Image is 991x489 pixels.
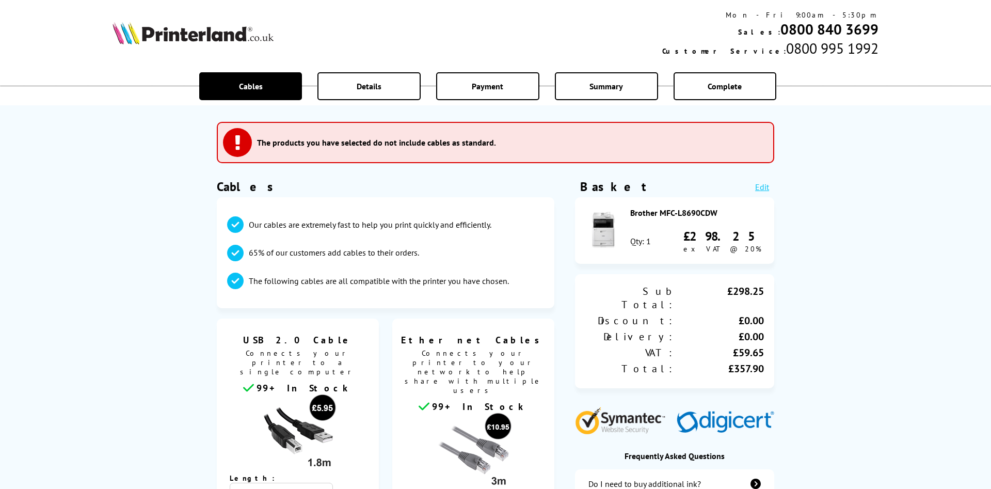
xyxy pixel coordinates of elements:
div: Brother MFC-L8690CDW [630,208,764,218]
img: Digicert [677,411,774,434]
span: Connects your printer to a single computer [222,346,374,382]
span: 0800 995 1992 [786,39,878,58]
div: Delivery: [585,330,675,343]
div: £0.00 [675,330,764,343]
span: 99+ In Stock [432,401,528,413]
span: Ethernet Cables [400,334,547,346]
div: Total: [585,362,675,375]
span: Customer Service: [662,46,786,56]
a: 0800 840 3699 [780,20,878,39]
span: Complete [708,81,742,91]
h1: Cables [217,179,554,195]
span: USB 2.0 Cable [225,334,371,346]
p: The following cables are all compatible with the printer you have chosen. [249,275,509,287]
span: Payment [472,81,503,91]
span: 99+ In Stock [257,382,353,394]
div: £59.65 [675,346,764,359]
div: £298.25 [683,228,764,244]
span: Cables [239,81,263,91]
span: Sales: [738,27,780,37]
h3: The products you have selected do not include cables as standard. [257,137,496,148]
a: Edit [755,182,769,192]
div: Frequently Asked Questions [575,451,774,461]
div: £357.90 [675,362,764,375]
span: Summary [589,81,623,91]
p: Our cables are extremely fast to help you print quickly and efficiently. [249,219,491,230]
img: usb cable [259,394,337,471]
div: £298.25 [675,285,764,311]
span: ex VAT @ 20% [683,244,761,254]
div: VAT: [585,346,675,359]
img: Printerland Logo [113,22,274,44]
p: 65% of our customers add cables to their orders. [249,247,419,258]
div: Discount: [585,314,675,327]
div: £0.00 [675,314,764,327]
div: Basket [580,179,647,195]
div: Sub Total: [585,285,675,311]
div: Mon - Fri 9:00am - 5:30pm [662,10,878,20]
span: Connects your printer to your network to help share with multiple users [397,346,549,400]
span: Length: [230,474,285,483]
div: Do I need to buy additional ink? [588,479,701,489]
img: Symantec Website Security [575,405,673,434]
img: Brother MFC-L8690CDW [585,212,621,248]
span: Details [357,81,381,91]
div: Qty: 1 [630,236,651,246]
